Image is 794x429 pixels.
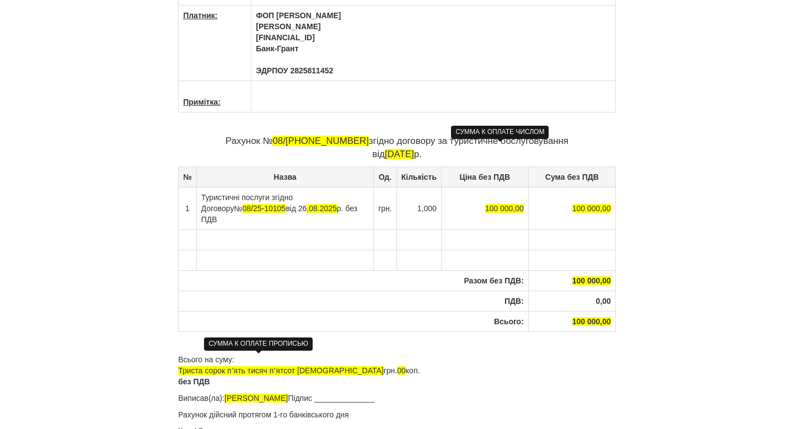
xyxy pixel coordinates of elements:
[196,187,373,229] td: Туристичні послуги згідно Договору від 26 р. без ПДВ
[183,98,221,106] u: Примітка:
[441,167,528,187] th: Ціна без ПДВ
[572,317,611,326] span: 100 000,00
[396,187,441,229] td: 1,000
[251,6,616,81] th: ФОП [PERSON_NAME] [PERSON_NAME] [FINANCIAL_ID] Банк-Грант ЭДРПОУ 2825811452
[178,135,616,161] p: Рахунок № згідно договору за туристичне обслуговування від р.
[178,377,210,386] b: без ПДВ
[224,394,288,403] span: [PERSON_NAME]
[178,409,616,420] p: Рахунок дійсний протягом 1-го банківського дня
[307,204,337,213] span: .08.2025
[179,270,529,291] th: Разом без ПДВ:
[485,204,524,213] span: 100 000,00
[179,167,197,187] th: №
[374,187,397,229] td: грн.
[178,354,616,387] p: Всього на суму: грн. коп.
[178,366,384,375] span: Триста сорок пʼять тисяч пʼятсот [DEMOGRAPHIC_DATA]
[528,167,615,187] th: Сума без ПДВ
[272,136,368,146] span: 08/[PHONE_NUMBER]
[374,167,397,187] th: Од.
[179,187,197,229] td: 1
[528,291,615,311] th: 0,00
[385,149,414,159] span: [DATE]
[196,167,373,187] th: Назва
[183,11,217,20] u: Платник:
[397,366,406,375] span: 00
[204,337,313,350] div: СУММА К ОПЛАТЕ ПРОПИСЬЮ
[396,167,441,187] th: Кількість
[234,204,286,213] span: №
[179,311,529,331] th: Всього:
[572,276,611,285] span: 100 000,00
[572,204,611,213] span: 100 000,00
[178,393,616,404] p: Виписав(ла): Підпис ______________
[179,291,529,311] th: ПДВ:
[243,204,286,213] span: 08/25-10105
[451,126,549,138] div: СУММА К ОПЛАТЕ ЧИСЛОМ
